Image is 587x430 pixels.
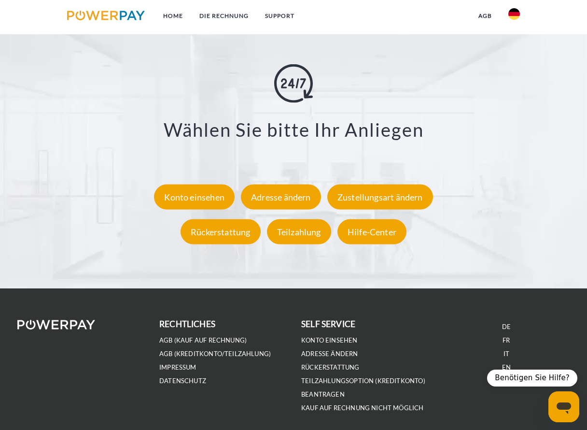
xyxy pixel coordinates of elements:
[548,391,579,422] iframe: Schaltfläche zum Öffnen des Messaging-Fensters; Konversation läuft
[503,336,510,344] a: FR
[267,219,331,244] div: Teilzahlung
[503,350,509,358] a: IT
[301,319,355,329] b: self service
[191,7,257,25] a: DIE RECHNUNG
[67,11,145,20] img: logo-powerpay.svg
[159,319,215,329] b: rechtliches
[155,7,191,25] a: Home
[257,7,303,25] a: SUPPORT
[327,184,433,209] div: Zustellungsart ändern
[42,118,545,141] h3: Wählen Sie bitte Ihr Anliegen
[301,336,358,344] a: Konto einsehen
[178,226,263,237] a: Rückerstattung
[154,184,235,209] div: Konto einsehen
[301,363,360,372] a: Rückerstattung
[337,219,406,244] div: Hilfe-Center
[241,184,321,209] div: Adresse ändern
[301,377,425,399] a: Teilzahlungsoption (KREDITKONTO) beantragen
[274,64,313,102] img: online-shopping.svg
[508,8,520,20] img: de
[159,350,271,358] a: AGB (Kreditkonto/Teilzahlung)
[502,323,511,331] a: DE
[17,320,95,330] img: logo-powerpay-white.svg
[159,336,247,344] a: AGB (Kauf auf Rechnung)
[301,350,358,358] a: Adresse ändern
[159,363,196,372] a: IMPRESSUM
[159,377,206,385] a: DATENSCHUTZ
[301,404,424,412] a: Kauf auf Rechnung nicht möglich
[238,191,323,202] a: Adresse ändern
[487,370,577,387] div: Benötigen Sie Hilfe?
[502,363,511,372] a: EN
[152,191,237,202] a: Konto einsehen
[470,7,500,25] a: agb
[265,226,334,237] a: Teilzahlung
[181,219,261,244] div: Rückerstattung
[325,191,435,202] a: Zustellungsart ändern
[335,226,409,237] a: Hilfe-Center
